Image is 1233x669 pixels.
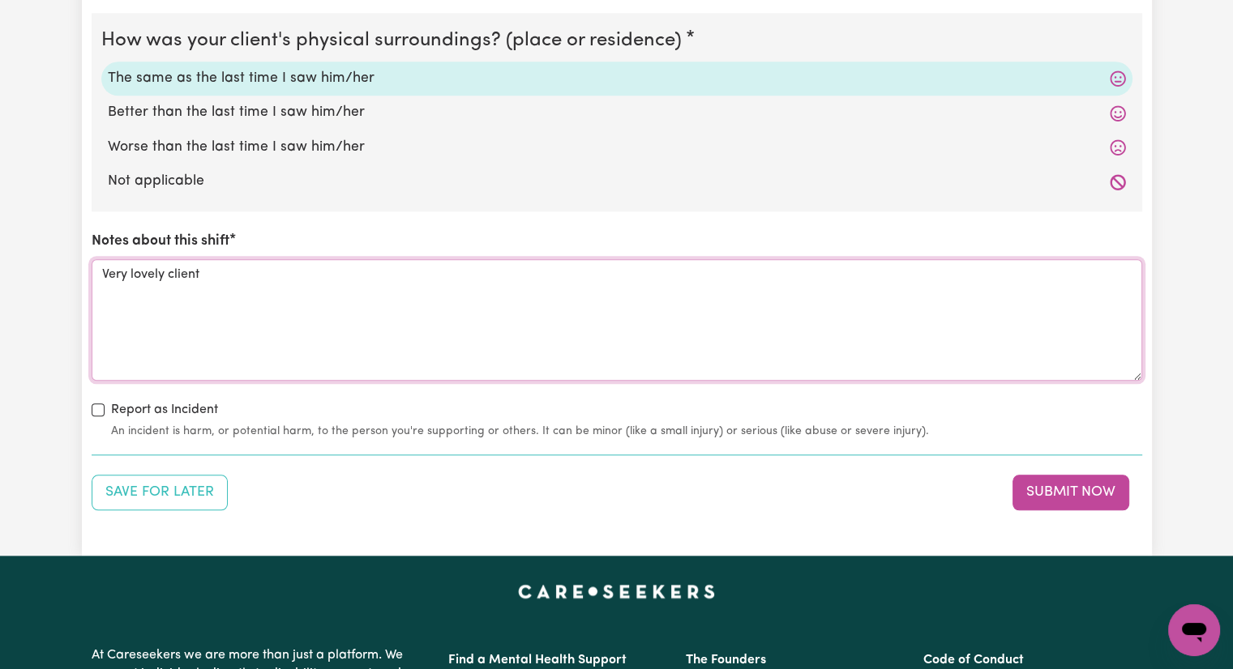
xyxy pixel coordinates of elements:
[108,137,1126,158] label: Worse than the last time I saw him/her
[108,68,1126,89] label: The same as the last time I saw him/her
[92,475,228,510] button: Save your job report
[686,654,766,667] a: The Founders
[923,654,1024,667] a: Code of Conduct
[108,102,1126,123] label: Better than the last time I saw him/her
[111,423,1142,440] small: An incident is harm, or potential harm, to the person you're supporting or others. It can be mino...
[518,585,715,598] a: Careseekers home page
[1013,475,1129,510] button: Submit your job report
[101,26,688,55] legend: How was your client's physical surroundings? (place or residence)
[111,400,218,420] label: Report as Incident
[92,259,1142,381] textarea: Very lovely client
[108,171,1126,192] label: Not applicable
[92,231,229,252] label: Notes about this shift
[1168,604,1220,656] iframe: Button to launch messaging window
